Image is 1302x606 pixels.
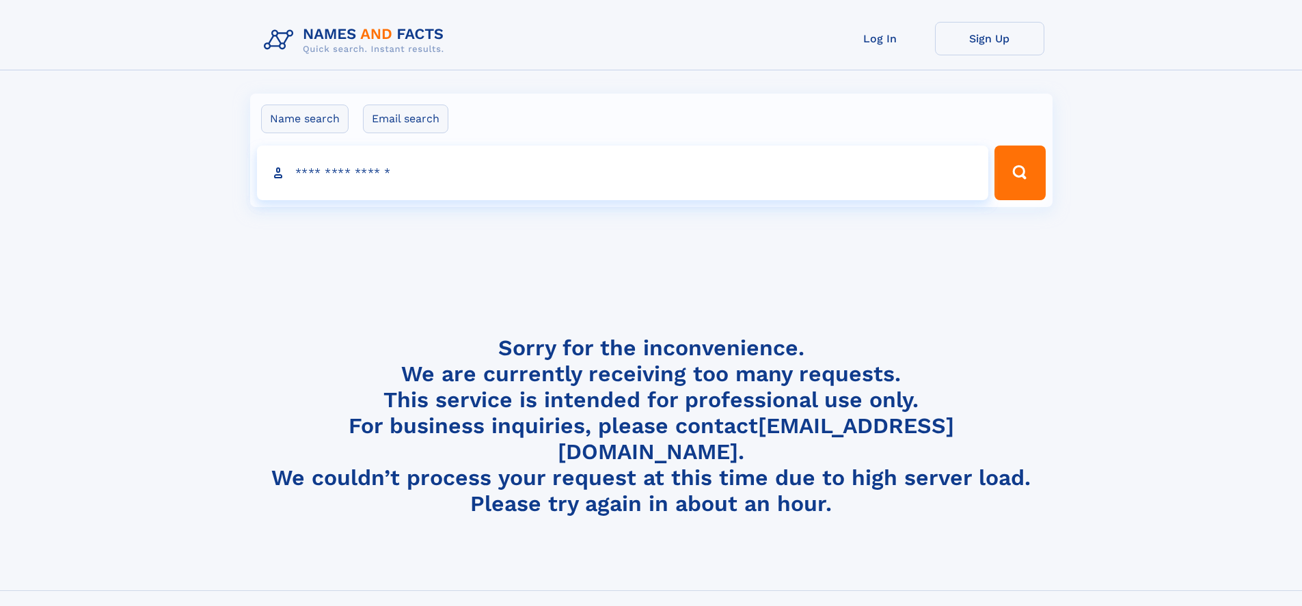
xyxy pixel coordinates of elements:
[935,22,1044,55] a: Sign Up
[261,105,349,133] label: Name search
[257,146,989,200] input: search input
[258,22,455,59] img: Logo Names and Facts
[994,146,1045,200] button: Search Button
[826,22,935,55] a: Log In
[558,413,954,465] a: [EMAIL_ADDRESS][DOMAIN_NAME]
[258,335,1044,517] h4: Sorry for the inconvenience. We are currently receiving too many requests. This service is intend...
[363,105,448,133] label: Email search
